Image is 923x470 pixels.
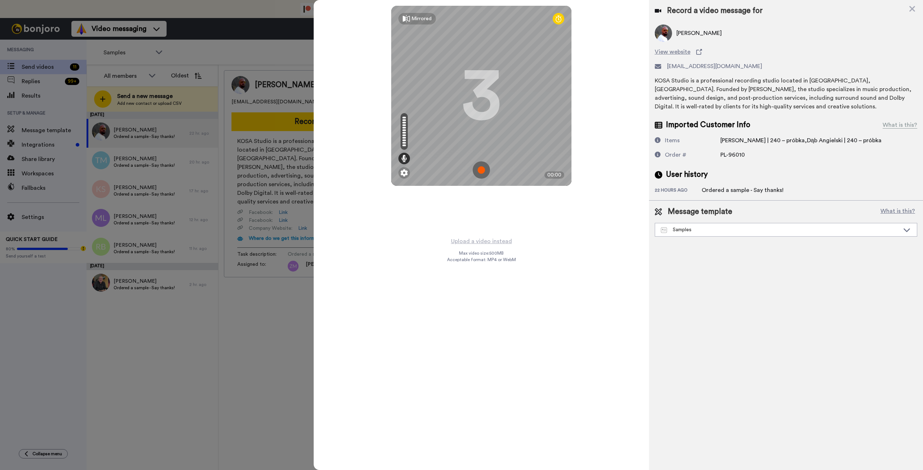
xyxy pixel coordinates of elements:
[401,169,408,176] img: ic_gear.svg
[665,151,686,159] div: Order #
[666,169,708,180] span: User history
[883,121,917,129] div: What is this?
[544,171,564,179] div: 00:00
[447,257,516,263] span: Acceptable format: MP4 or WebM
[878,206,917,217] button: What is this?
[655,187,702,194] div: 22 hours ago
[702,186,783,194] div: Ordered a sample - Say thanks!
[459,250,504,256] span: Max video size: 500 MB
[668,206,732,217] span: Message template
[667,62,762,71] span: [EMAIL_ADDRESS][DOMAIN_NAME]
[655,76,917,111] div: KOSA Studio is a professional recording studio located in [GEOGRAPHIC_DATA], [GEOGRAPHIC_DATA]. F...
[720,152,745,158] span: PL-96010
[473,161,490,179] img: ic_record_start.svg
[720,138,882,143] span: [PERSON_NAME] | 240 – próbka,Dąb Angielski | 240 – próbka
[665,136,680,145] div: Items
[449,237,514,246] button: Upload a video instead
[666,120,750,130] span: Imported Customer Info
[661,226,900,233] div: Samples
[461,69,501,123] div: 3
[661,227,667,233] img: Message-temps.svg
